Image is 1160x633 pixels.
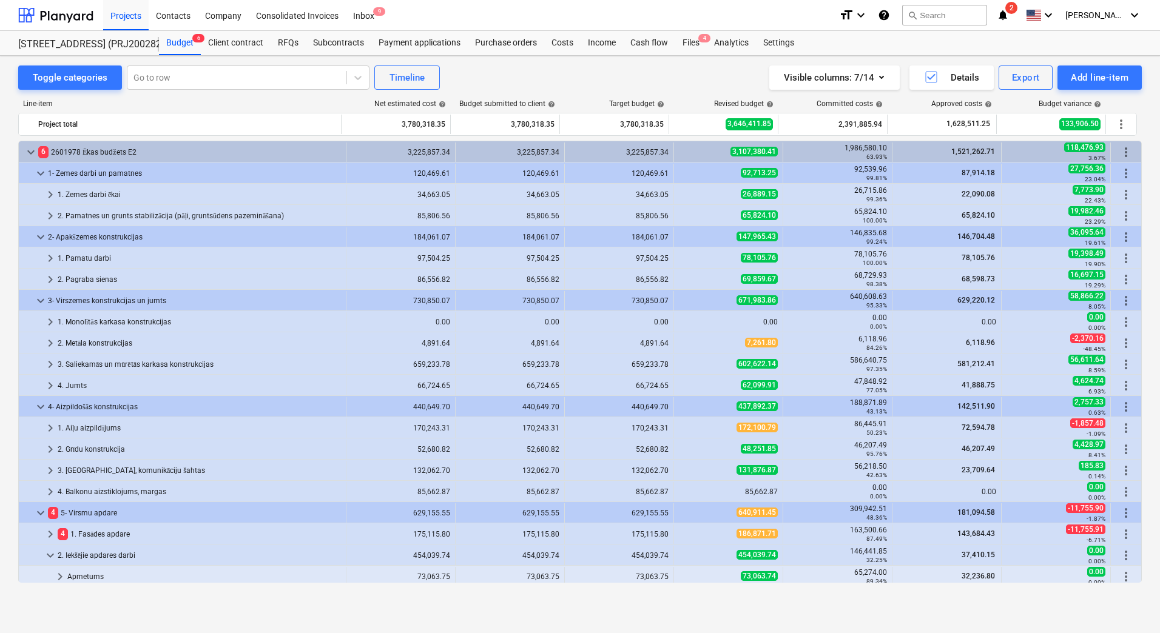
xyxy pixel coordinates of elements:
small: 0.14% [1088,473,1105,480]
small: -1.09% [1087,430,1105,437]
a: Costs [544,31,581,55]
div: Revised budget [714,99,774,108]
small: 8.05% [1088,303,1105,310]
div: 4- Aizpildošās konstrukcijas [48,397,341,417]
div: Analytics [707,31,756,55]
span: 640,911.45 [737,507,778,517]
div: 2,391,885.94 [783,115,882,134]
iframe: Chat Widget [1099,575,1160,633]
button: Visible columns:7/14 [769,65,900,90]
div: 0.00 [570,318,669,326]
i: keyboard_arrow_down [1041,8,1056,22]
span: 87,914.18 [960,169,996,177]
div: 52,680.82 [351,445,450,454]
div: 3,780,318.35 [456,115,555,134]
div: Payment applications [371,31,468,55]
small: 99.36% [866,196,887,203]
div: 78,105.76 [788,250,887,267]
small: 0.00% [870,323,887,330]
span: 147,965.43 [737,232,778,241]
i: format_size [839,8,854,22]
div: Visible columns : 7/14 [784,70,885,85]
div: 0.00 [788,313,887,330]
span: keyboard_arrow_down [33,230,48,244]
div: 34,663.05 [570,190,669,199]
div: 586,640.75 [788,356,887,373]
span: 131,876.87 [737,465,778,475]
small: 84.26% [866,344,887,351]
div: Add line-item [1071,70,1128,85]
div: 1. Pamatu darbi [58,249,341,268]
div: 730,850.07 [570,296,669,305]
div: Budget [159,31,201,55]
div: 730,850.07 [351,296,450,305]
a: Budget6 [159,31,201,55]
div: RFQs [271,31,306,55]
div: 85,662.87 [679,487,778,496]
div: 85,662.87 [570,487,669,496]
div: 66,724.65 [351,381,450,390]
i: notifications [997,8,1009,22]
span: More actions [1119,527,1133,541]
div: 0.00 [897,487,996,496]
div: Client contract [201,31,271,55]
div: 4,891.64 [570,339,669,347]
span: 2,757.33 [1073,397,1105,407]
span: 65,824.10 [960,211,996,219]
div: 52,680.82 [460,445,559,454]
div: Settings [756,31,801,55]
div: 440,649.70 [351,403,450,411]
span: 3,107,380.41 [730,147,778,156]
div: Files [675,31,707,55]
span: keyboard_arrow_down [33,293,48,308]
small: -48.45% [1083,346,1105,352]
a: Files4 [675,31,707,55]
small: 0.63% [1088,409,1105,416]
span: More actions [1119,336,1133,350]
div: 86,556.82 [570,275,669,284]
span: search [908,10,917,20]
span: keyboard_arrow_right [43,251,58,266]
small: 23.04% [1085,176,1105,183]
span: More actions [1119,145,1133,159]
div: 97,504.25 [351,254,450,263]
span: More actions [1114,117,1128,132]
span: 3,646,411.85 [726,118,773,130]
span: 185.83 [1079,461,1105,471]
span: 9 [373,7,385,16]
div: 2. Pagraba sienas [58,270,341,289]
div: 3,225,857.34 [570,148,669,156]
span: 4 [48,507,58,518]
span: More actions [1119,315,1133,329]
span: More actions [1119,378,1133,393]
div: 120,469.61 [460,169,559,178]
div: 4,891.64 [351,339,450,347]
small: 22.43% [1085,197,1105,204]
div: 3,780,318.35 [346,115,445,134]
div: 3. Saliekamās un mūrētās karkasa konstrukcijas [58,355,341,374]
div: 86,556.82 [351,275,450,284]
small: 50.23% [866,429,887,436]
div: 0.00 [788,483,887,500]
div: 1. Monolītās karkasa konstrukcijas [58,312,341,332]
span: keyboard_arrow_right [43,484,58,499]
span: More actions [1119,421,1133,435]
small: 100.00% [863,260,887,266]
span: keyboard_arrow_right [43,336,58,350]
div: 34,663.05 [460,190,559,199]
span: 41,888.75 [960,381,996,389]
span: help [545,101,555,108]
div: 184,061.07 [351,233,450,241]
span: 6 [192,34,204,42]
div: 85,806.56 [351,212,450,220]
span: keyboard_arrow_down [33,166,48,181]
span: 6,118.96 [965,338,996,347]
a: Purchase orders [468,31,544,55]
div: 6,118.96 [788,335,887,352]
div: 1. Zemes darbi ēkai [58,185,341,204]
span: 1,521,262.71 [950,147,996,156]
span: More actions [1119,251,1133,266]
div: 2. Metāla konstrukcijas [58,333,341,353]
div: 34,663.05 [351,190,450,199]
div: 92,539.96 [788,165,887,182]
